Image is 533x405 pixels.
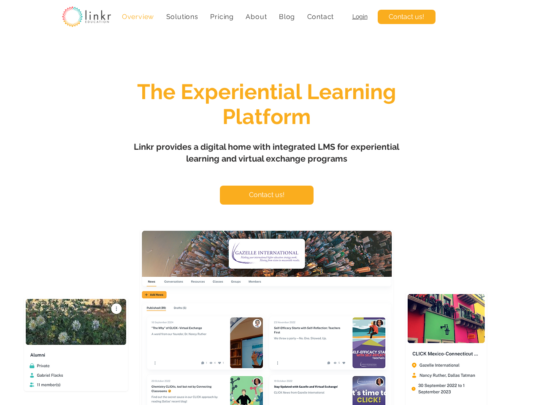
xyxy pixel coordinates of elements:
[378,10,436,24] a: Contact us!
[206,8,238,25] a: Pricing
[118,8,159,25] a: Overview
[25,298,127,390] img: linkr hero 4.png
[162,8,203,25] div: Solutions
[307,13,334,21] span: Contact
[166,13,198,21] span: Solutions
[118,8,338,25] nav: Site
[249,190,284,200] span: Contact us!
[137,79,396,129] span: The Experiential Learning Platform
[122,13,154,21] span: Overview
[210,13,234,21] span: Pricing
[220,186,314,205] a: Contact us!
[246,13,267,21] span: About
[62,6,111,27] img: linkr_logo_transparentbg.png
[279,13,295,21] span: Blog
[303,8,338,25] a: Contact
[275,8,300,25] a: Blog
[352,13,368,20] a: Login
[241,8,271,25] div: About
[389,12,424,22] span: Contact us!
[134,142,399,164] span: Linkr provides a digital home with integrated LMS for experiential learning and virtual exchange ...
